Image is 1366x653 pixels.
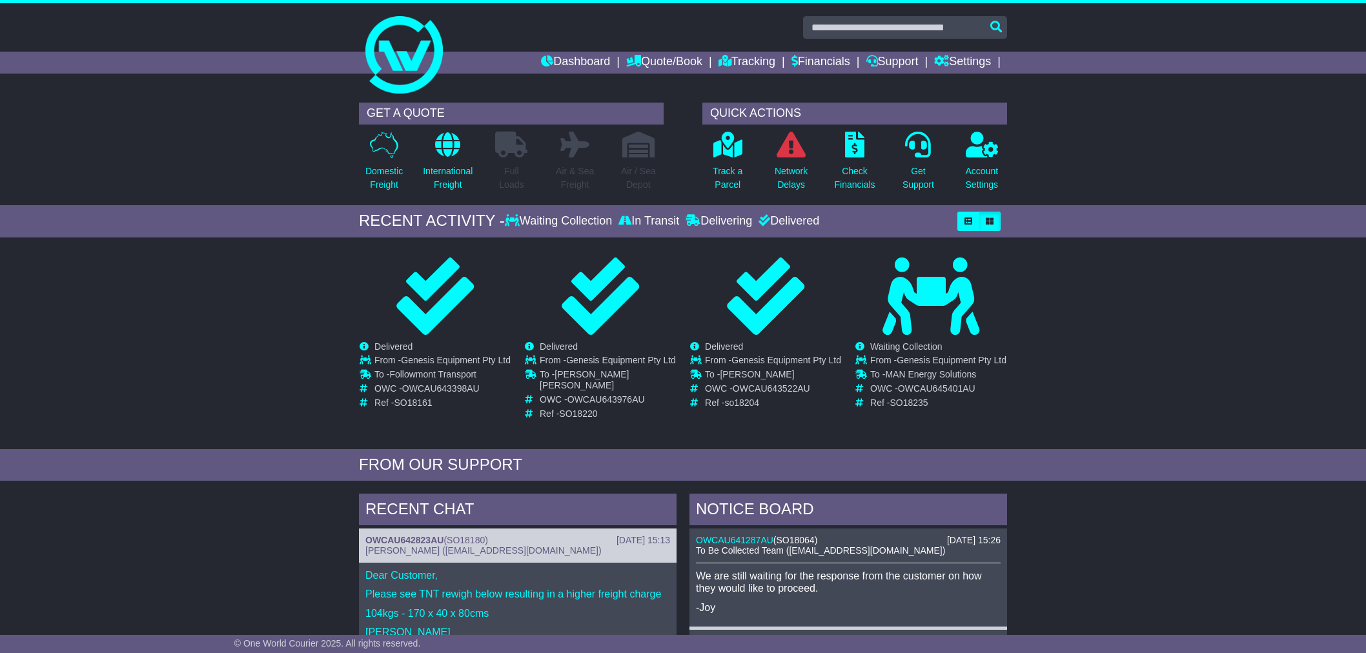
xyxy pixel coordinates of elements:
span: MAN Energy Solutions [885,369,976,379]
a: Tracking [719,52,775,74]
span: [PERSON_NAME] ([EMAIL_ADDRESS][DOMAIN_NAME]) [365,545,602,556]
span: Genesis Equipment Pty Ltd [401,355,511,365]
div: RECENT ACTIVITY - [359,212,505,230]
div: Delivered [755,214,819,228]
a: Quote/Book [626,52,702,74]
a: Dashboard [541,52,610,74]
p: Check Financials [835,165,875,192]
div: FROM OUR SUPPORT [359,456,1007,474]
div: In Transit [615,214,682,228]
td: To - [540,369,676,394]
td: To - [374,369,511,383]
a: Support [866,52,919,74]
p: Get Support [902,165,934,192]
a: OWCAU641287AU [696,535,773,545]
span: © One World Courier 2025. All rights reserved. [234,638,421,648]
span: SO18064 [777,535,815,545]
td: To - [870,369,1006,383]
span: Genesis Equipment Pty Ltd [566,355,676,365]
p: Track a Parcel [713,165,742,192]
a: Settings [934,52,991,74]
td: OWC - [374,383,511,397]
span: Delivered [705,341,743,352]
div: NOTICE BOARD [689,494,1007,528]
a: AccountSettings [965,131,999,199]
span: OWCAU643398AU [402,383,480,394]
td: From - [870,355,1006,369]
a: OWCAU642823AU [365,535,443,545]
p: [PERSON_NAME] [365,626,670,638]
span: OWCAU643522AU [733,383,810,394]
a: CheckFinancials [834,131,876,199]
span: Delivered [540,341,578,352]
td: From - [374,355,511,369]
span: SO18235 [890,397,928,408]
td: Ref - [540,408,676,419]
p: Please see TNT rewigh below resulting in a higher freight charge [365,588,670,600]
div: Waiting Collection [505,214,615,228]
p: Air & Sea Freight [556,165,594,192]
p: 104kgs - 170 x 40 x 80cms [365,607,670,619]
span: so18204 [724,397,759,408]
span: SO18180 [447,535,485,545]
div: [DATE] 15:13 [617,535,670,546]
a: NetworkDelays [774,131,808,199]
span: OWCAU643976AU [567,394,645,405]
td: Ref - [705,397,841,408]
p: Account Settings [966,165,999,192]
p: -Joy [696,601,1001,614]
a: DomesticFreight [365,131,403,199]
span: Genesis Equipment Pty Ltd [731,355,841,365]
p: We are still waiting for the response from the customer on how they would like to proceed. [696,570,1001,594]
span: SO18161 [394,397,432,408]
span: To Be Collected Team ([EMAIL_ADDRESS][DOMAIN_NAME]) [696,545,945,556]
span: Delivered [374,341,413,352]
a: Financials [791,52,850,74]
td: From - [540,355,676,369]
td: Ref - [870,397,1006,408]
td: Ref - [374,397,511,408]
a: InternationalFreight [422,131,473,199]
td: OWC - [540,394,676,408]
a: GetSupport [902,131,935,199]
span: Followmont Transport [389,369,476,379]
div: Delivering [682,214,755,228]
span: Genesis Equipment Pty Ltd [897,355,1006,365]
td: OWC - [705,383,841,397]
div: ( ) [696,535,1001,546]
div: ( ) [365,535,670,546]
span: [PERSON_NAME] [PERSON_NAME] [540,369,629,390]
span: [PERSON_NAME] [720,369,794,379]
span: SO18220 [559,408,597,419]
div: [DATE] 15:26 [947,535,1001,546]
td: To - [705,369,841,383]
p: Dear Customer, [365,569,670,581]
p: Network Delays [775,165,808,192]
p: Full Loads [495,165,527,192]
div: GET A QUOTE [359,103,664,125]
span: OWCAU645401AU [898,383,975,394]
td: From - [705,355,841,369]
div: RECENT CHAT [359,494,677,528]
p: Domestic Freight [365,165,403,192]
td: OWC - [870,383,1006,397]
p: International Freight [423,165,473,192]
a: Track aParcel [712,131,743,199]
p: Air / Sea Depot [621,165,656,192]
span: Waiting Collection [870,341,943,352]
div: QUICK ACTIONS [702,103,1007,125]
